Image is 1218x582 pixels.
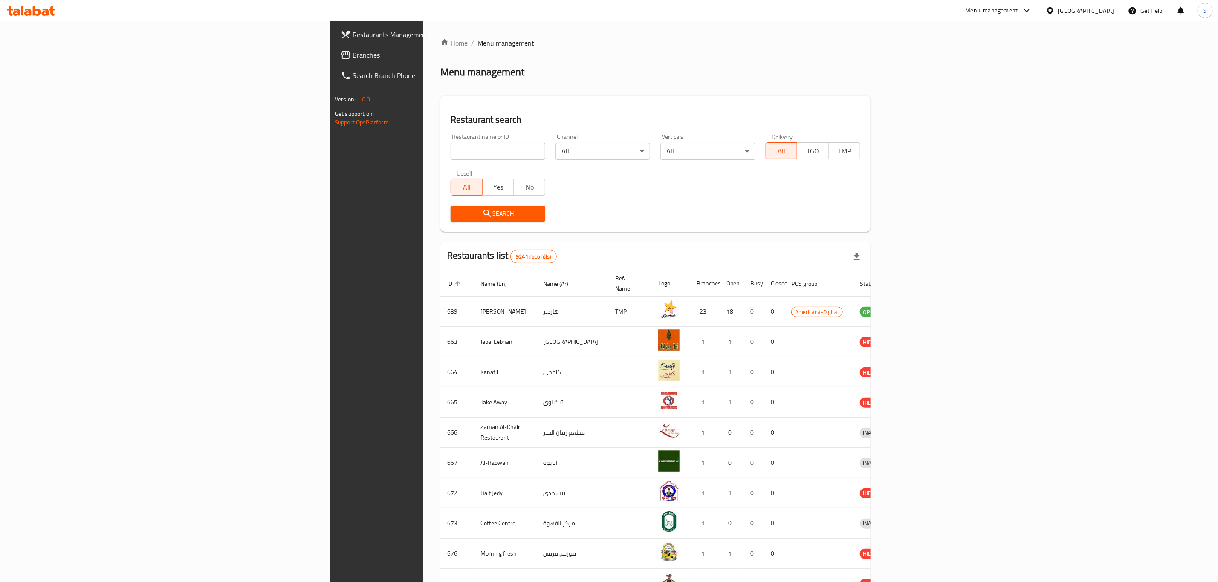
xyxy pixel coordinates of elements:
[720,387,744,418] td: 1
[764,539,784,569] td: 0
[658,450,680,472] img: Al-Rabwah
[658,299,680,320] img: Hardee's
[966,6,1018,16] div: Menu-management
[764,271,784,297] th: Closed
[658,360,680,381] img: Kanafji
[764,357,784,387] td: 0
[744,357,764,387] td: 0
[770,145,794,157] span: All
[536,478,608,508] td: بيت جدي
[658,541,680,562] img: Morning fresh
[764,327,784,357] td: 0
[451,206,545,222] button: Search
[486,181,511,193] span: Yes
[828,142,860,159] button: TMP
[744,271,764,297] th: Busy
[797,142,829,159] button: TGO
[860,337,885,347] span: HIDDEN
[536,387,608,418] td: تيك آوي
[334,45,534,65] a: Branches
[440,38,871,48] nav: breadcrumb
[720,297,744,327] td: 18
[764,508,784,539] td: 0
[454,181,479,193] span: All
[860,337,885,347] div: HIDDEN
[543,279,579,289] span: Name (Ar)
[690,539,720,569] td: 1
[658,390,680,411] img: Take Away
[744,418,764,448] td: 0
[690,327,720,357] td: 1
[764,387,784,418] td: 0
[764,418,784,448] td: 0
[766,142,798,159] button: All
[658,511,680,532] img: Coffee Centre
[334,24,534,45] a: Restaurants Management
[792,307,842,317] span: Americana-Digital
[357,94,370,105] span: 1.0.0
[764,448,784,478] td: 0
[720,539,744,569] td: 1
[860,398,885,408] span: HIDDEN
[860,307,881,317] div: OPEN
[1058,6,1114,15] div: [GEOGRAPHIC_DATA]
[536,357,608,387] td: كنفجي
[510,250,556,263] div: Total records count
[720,271,744,297] th: Open
[335,117,389,128] a: Support.OpsPlatform
[615,273,641,294] span: Ref. Name
[658,329,680,351] img: Jabal Lebnan
[658,420,680,441] img: Zaman Al-Khair Restaurant
[860,549,885,559] span: HIDDEN
[536,297,608,327] td: هارديز
[451,179,483,196] button: All
[720,418,744,448] td: 0
[744,387,764,418] td: 0
[1204,6,1207,15] span: S
[832,145,857,157] span: TMP
[447,279,463,289] span: ID
[720,478,744,508] td: 1
[744,478,764,508] td: 0
[353,29,527,40] span: Restaurants Management
[860,428,889,438] span: INACTIVE
[334,65,534,86] a: Search Branch Phone
[457,208,538,219] span: Search
[744,448,764,478] td: 0
[847,246,867,267] div: Export file
[660,143,755,160] div: All
[335,94,356,105] span: Version:
[536,418,608,448] td: مطعم زمان الخير
[536,539,608,569] td: مورنيج فريش
[651,271,690,297] th: Logo
[764,478,784,508] td: 0
[690,448,720,478] td: 1
[517,181,542,193] span: No
[744,539,764,569] td: 0
[860,458,889,468] div: INACTIVE
[690,387,720,418] td: 1
[720,357,744,387] td: 1
[690,271,720,297] th: Branches
[860,519,889,528] span: INACTIVE
[447,249,557,263] h2: Restaurants list
[513,179,545,196] button: No
[480,279,518,289] span: Name (En)
[690,418,720,448] td: 1
[511,253,556,261] span: 9241 record(s)
[536,508,608,539] td: مركز القهوة
[860,368,885,377] span: HIDDEN
[353,70,527,81] span: Search Branch Phone
[860,458,889,468] span: INACTIVE
[860,279,888,289] span: Status
[764,297,784,327] td: 0
[536,448,608,478] td: الربوة
[690,357,720,387] td: 1
[658,481,680,502] img: Bait Jedy
[482,179,514,196] button: Yes
[720,508,744,539] td: 0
